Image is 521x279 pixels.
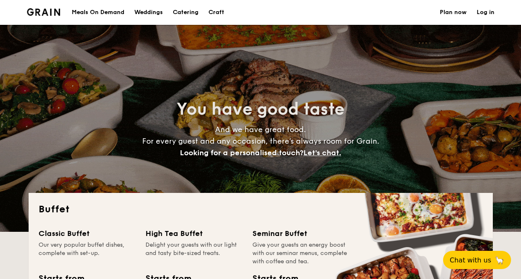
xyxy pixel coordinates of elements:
[145,241,242,266] div: Delight your guests with our light and tasty bite-sized treats.
[27,8,61,16] img: Grain
[39,228,136,239] div: Classic Buffet
[27,8,61,16] a: Logotype
[252,228,349,239] div: Seminar Buffet
[39,203,483,216] h2: Buffet
[252,241,349,266] div: Give your guests an energy boost with our seminar menus, complete with coffee and tea.
[303,148,341,157] span: Let's chat.
[145,228,242,239] div: High Tea Buffet
[450,256,491,264] span: Chat with us
[443,251,511,269] button: Chat with us🦙
[494,255,504,265] span: 🦙
[39,241,136,266] div: Our very popular buffet dishes, complete with set-up.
